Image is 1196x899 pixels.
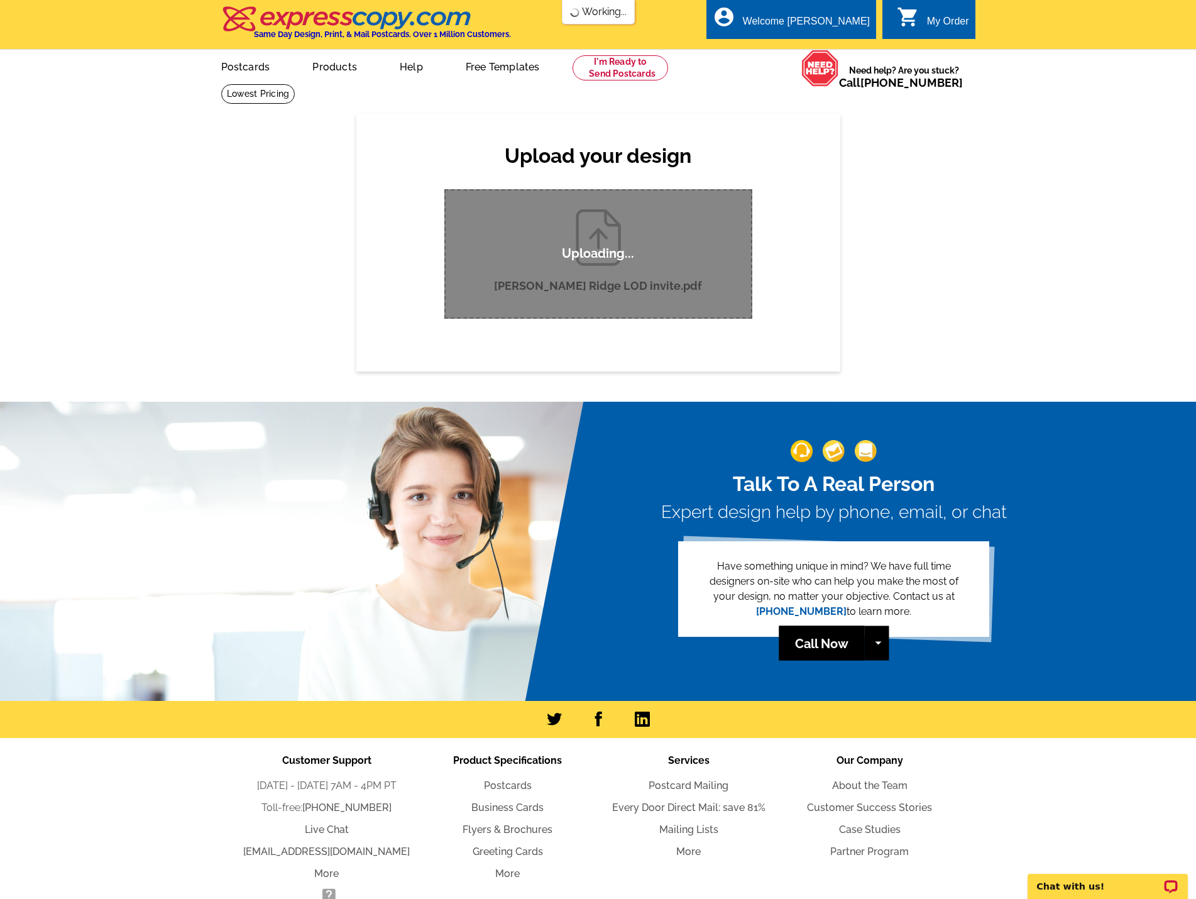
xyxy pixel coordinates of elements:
a: Call Now [779,626,864,661]
img: loading... [569,8,579,18]
img: support-img-1.png [791,440,813,462]
h2: Upload your design [432,144,765,168]
span: Customer Support [282,754,371,766]
iframe: LiveChat chat widget [1019,859,1196,899]
a: [PHONE_NUMBER] [302,802,392,814]
img: support-img-2.png [823,440,845,462]
h4: Same Day Design, Print, & Mail Postcards. Over 1 Million Customers. [254,30,511,39]
img: support-img-3_1.png [855,440,877,462]
p: Have something unique in mind? We have full time designers on-site who can help you make the most... [698,559,969,619]
a: Postcards [201,51,290,80]
a: About the Team [832,780,908,791]
a: Case Studies [839,824,901,836]
div: Welcome [PERSON_NAME] [743,16,870,33]
span: Call [839,76,963,89]
a: Customer Success Stories [807,802,932,814]
a: Help [380,51,443,80]
span: Need help? Are you stuck? [839,64,969,89]
a: Flyers & Brochures [463,824,552,836]
span: Product Specifications [453,754,562,766]
img: help [801,50,839,87]
a: Same Day Design, Print, & Mail Postcards. Over 1 Million Customers. [221,15,511,39]
a: [EMAIL_ADDRESS][DOMAIN_NAME] [243,846,410,858]
a: [PHONE_NUMBER] [860,76,963,89]
a: Partner Program [830,846,909,858]
a: Every Door Direct Mail: save 81% [612,802,765,814]
a: Greeting Cards [473,846,543,858]
li: [DATE] - [DATE] 7AM - 4PM PT [236,778,417,793]
a: Live Chat [305,824,349,836]
a: Postcard Mailing [649,780,728,791]
h3: Expert design help by phone, email, or chat [661,502,1007,523]
div: My Order [927,16,969,33]
a: Postcards [484,780,532,791]
i: account_circle [713,6,735,28]
a: Products [292,51,377,80]
li: Toll-free: [236,800,417,815]
a: More [676,846,701,858]
p: Uploading... [562,246,634,262]
a: More [314,868,339,880]
a: shopping_cart My Order [897,14,969,30]
a: Free Templates [446,51,560,80]
h2: Talk To A Real Person [661,472,1007,496]
i: shopping_cart [897,6,919,28]
span: Our Company [837,754,903,766]
a: More [495,868,520,880]
span: Services [668,754,710,766]
a: [PHONE_NUMBER] [756,605,847,617]
a: Business Cards [471,802,544,814]
a: Mailing Lists [659,824,718,836]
